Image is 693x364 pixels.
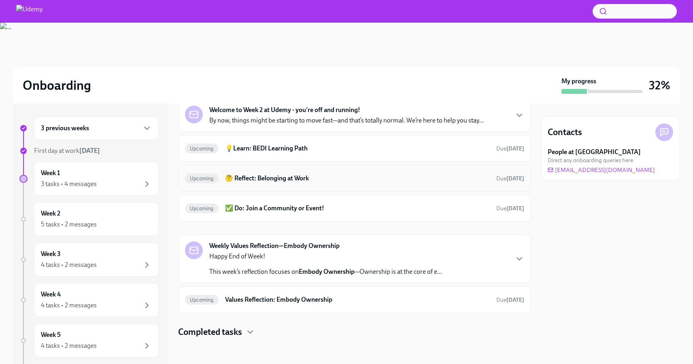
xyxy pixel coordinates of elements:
[34,116,159,140] div: 3 previous weeks
[23,77,91,93] h2: Onboarding
[178,326,531,338] div: Completed tasks
[209,252,442,261] p: Happy End of Week!
[548,166,655,174] a: [EMAIL_ADDRESS][DOMAIN_NAME]
[79,147,100,154] strong: [DATE]
[16,5,43,18] img: Udemy
[496,175,524,182] span: Due
[41,301,97,310] div: 4 tasks • 2 messages
[19,324,159,358] a: Week 54 tasks • 2 messages
[185,142,524,155] a: Upcoming💡Learn: BEDI Learning PathDue[DATE]
[496,296,524,303] span: Due
[19,146,159,155] a: First day at work[DATE]
[19,243,159,277] a: Week 34 tasks • 2 messages
[496,145,524,152] span: Due
[225,144,490,153] h6: 💡Learn: BEDI Learning Path
[34,147,100,154] span: First day at work
[41,209,60,218] h6: Week 2
[41,220,97,229] div: 5 tasks • 2 messages
[185,172,524,185] a: Upcoming🤔 Reflect: Belonging at WorkDue[DATE]
[548,148,641,157] strong: People at [GEOGRAPHIC_DATA]
[185,297,219,303] span: Upcoming
[649,78,670,93] h3: 32%
[41,124,89,133] h6: 3 previous weeks
[185,293,524,306] a: UpcomingValues Reflection: Embody OwnershipDue[DATE]
[209,241,340,250] strong: Weekly Values Reflection—Embody Ownership
[209,106,360,114] strong: Welcome to Week 2 at Udemy - you're off and running!
[19,162,159,196] a: Week 13 tasks • 4 messages
[506,175,524,182] strong: [DATE]
[496,205,524,212] span: September 6th, 2025 10:00
[561,77,596,86] strong: My progress
[41,180,97,188] div: 3 tasks • 4 messages
[185,202,524,215] a: Upcoming✅ Do: Join a Community or Event!Due[DATE]
[41,330,61,339] h6: Week 5
[225,174,490,183] h6: 🤔 Reflect: Belonging at Work
[225,204,490,213] h6: ✅ Do: Join a Community or Event!
[548,157,633,164] span: Direct any onboarding queries here
[225,295,490,304] h6: Values Reflection: Embody Ownership
[19,202,159,236] a: Week 25 tasks • 2 messages
[496,296,524,304] span: September 8th, 2025 10:00
[299,268,355,275] strong: Embody Ownership
[506,205,524,212] strong: [DATE]
[496,175,524,182] span: September 6th, 2025 10:00
[496,145,524,152] span: September 6th, 2025 10:00
[185,176,219,182] span: Upcoming
[41,341,97,350] div: 4 tasks • 2 messages
[41,260,97,269] div: 4 tasks • 2 messages
[506,296,524,303] strong: [DATE]
[178,326,242,338] h4: Completed tasks
[496,205,524,212] span: Due
[185,146,219,152] span: Upcoming
[41,250,61,258] h6: Week 3
[185,205,219,212] span: Upcoming
[506,145,524,152] strong: [DATE]
[209,116,484,125] p: By now, things might be starting to move fast—and that’s totally normal. We’re here to help you s...
[548,126,582,138] h4: Contacts
[41,169,60,178] h6: Week 1
[41,290,61,299] h6: Week 4
[19,283,159,317] a: Week 44 tasks • 2 messages
[209,267,442,276] p: This week’s reflection focuses on —Ownership is at the core of e...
